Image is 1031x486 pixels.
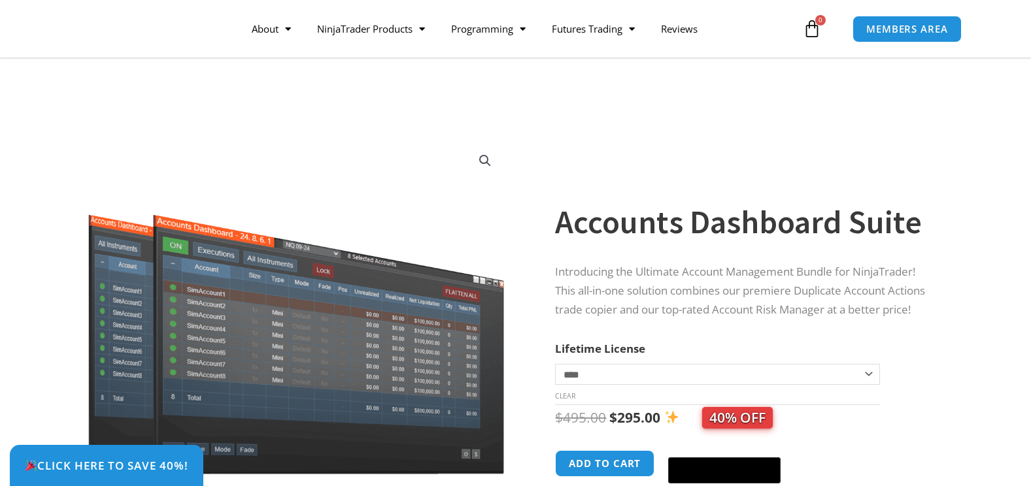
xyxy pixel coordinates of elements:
span: 40% OFF [702,407,773,429]
h1: Accounts Dashboard Suite [555,199,937,245]
a: 0 [783,10,841,48]
a: Futures Trading [539,14,648,44]
label: Lifetime License [555,341,645,356]
a: View full-screen image gallery [473,149,497,172]
bdi: 495.00 [555,408,606,427]
span: $ [609,408,617,427]
img: ✨ [665,410,679,424]
a: Programming [438,14,539,44]
p: Introducing the Ultimate Account Management Bundle for NinjaTrader! This all-in-one solution comb... [555,263,937,319]
img: Screenshot 2024-08-26 155710eeeee [86,139,507,474]
a: NinjaTrader Products [304,14,438,44]
a: 🎉Click Here to save 40%! [10,445,203,486]
span: $ [555,408,563,427]
a: MEMBERS AREA [853,16,962,42]
img: LogoAI | Affordable Indicators – NinjaTrader [53,5,194,52]
span: Click Here to save 40%! [25,460,188,471]
a: About [239,14,304,44]
bdi: 295.00 [609,408,660,427]
a: Clear options [555,391,575,400]
a: Reviews [648,14,711,44]
img: 🎉 [25,460,37,471]
nav: Menu [239,14,800,44]
span: 0 [815,15,826,25]
span: MEMBERS AREA [866,24,948,34]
